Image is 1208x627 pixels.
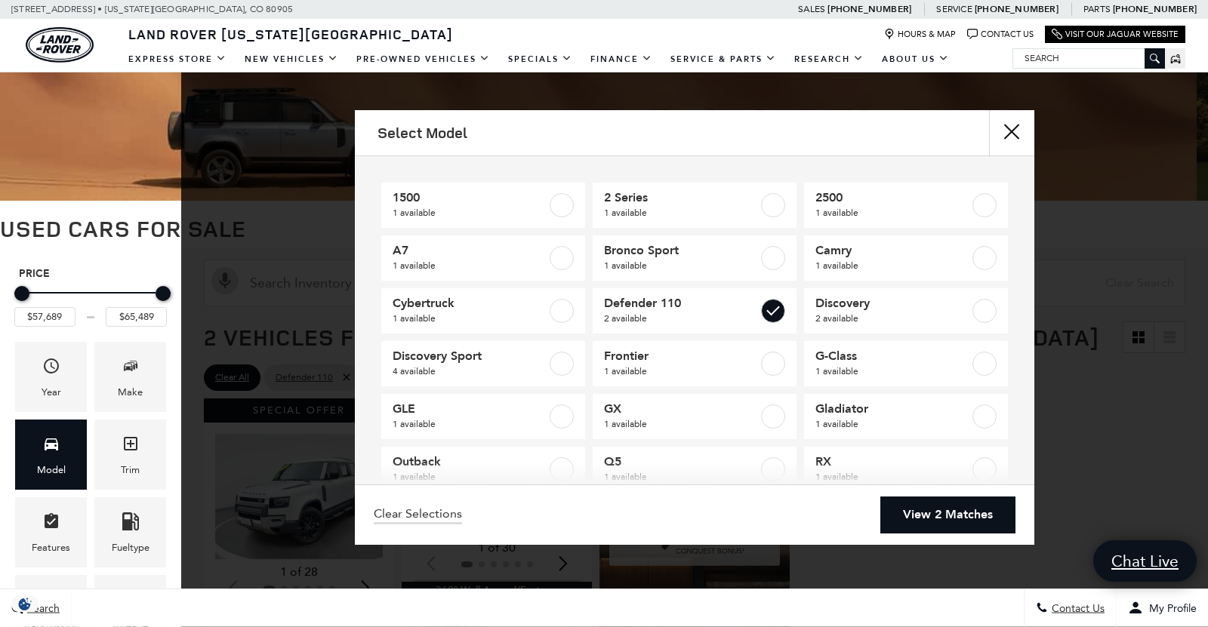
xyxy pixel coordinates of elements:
a: land-rover [26,27,94,63]
span: 1 available [604,205,758,220]
span: My Profile [1143,602,1197,615]
div: TrimTrim [94,420,166,490]
span: Fueltype [122,509,140,539]
img: Opt-Out Icon [8,596,42,612]
a: Clear Selections [374,506,462,524]
span: 1 available [815,416,969,432]
span: Parts [1083,4,1111,14]
span: Features [42,509,60,539]
a: View 2 Matches [880,496,1015,533]
a: Service & Parts [661,46,785,72]
span: Year [42,353,60,384]
a: 15001 available [381,183,585,228]
span: Trim [122,431,140,462]
a: Hours & Map [884,29,956,40]
a: Q51 available [593,447,797,492]
span: 1 available [815,469,969,484]
a: Specials [499,46,581,72]
span: Q5 [604,454,758,469]
img: Land Rover [26,27,94,63]
span: 1 available [815,364,969,379]
a: Camry1 available [804,235,1008,281]
span: 1 available [604,469,758,484]
a: A71 available [381,235,585,281]
span: Land Rover [US_STATE][GEOGRAPHIC_DATA] [128,25,453,43]
button: close [989,110,1034,155]
span: Service [936,4,972,14]
a: Frontier1 available [593,341,797,386]
span: 1 available [604,416,758,432]
h5: Price [19,267,162,281]
span: 1 available [393,311,547,326]
span: Chat Live [1104,551,1186,571]
span: 1 available [393,416,547,432]
a: Discovery Sport4 available [381,341,585,386]
span: 2 Series [604,190,758,205]
a: [PHONE_NUMBER] [1113,3,1197,15]
a: GX1 available [593,394,797,439]
span: Gladiator [815,401,969,416]
span: 1 available [393,469,547,484]
a: Contact Us [967,29,1034,40]
a: GLE1 available [381,394,585,439]
span: 1 available [815,258,969,273]
a: Visit Our Jaguar Website [1052,29,1179,40]
div: Maximum Price [156,286,171,301]
a: [STREET_ADDRESS] • [US_STATE][GEOGRAPHIC_DATA], CO 80905 [11,4,293,14]
div: ModelModel [15,420,87,490]
span: Frontier [604,349,758,364]
button: Open user profile menu [1117,589,1208,627]
nav: Main Navigation [119,46,958,72]
input: Minimum [14,307,75,327]
div: YearYear [15,342,87,412]
span: Cybertruck [393,296,547,311]
a: [PHONE_NUMBER] [975,3,1059,15]
span: Camry [815,243,969,258]
div: MakeMake [94,342,166,412]
span: Make [122,353,140,384]
h2: Select Model [377,124,467,141]
a: 25001 available [804,183,1008,228]
span: 1 available [604,258,758,273]
span: Contact Us [1048,602,1105,615]
span: GLE [393,401,547,416]
div: FeaturesFeatures [15,497,87,567]
a: Bronco Sport1 available [593,235,797,281]
span: 1 available [604,364,758,379]
span: Sales [798,4,825,14]
div: Year [42,384,61,401]
span: Outback [393,454,547,469]
div: Model [37,462,66,478]
a: 2 Series1 available [593,183,797,228]
a: Cybertruck1 available [381,288,585,333]
span: 1 available [393,258,547,273]
span: A7 [393,243,547,258]
a: Research [785,46,873,72]
span: 2500 [815,190,969,205]
a: Finance [581,46,661,72]
span: 2 available [815,311,969,326]
div: Trim [121,462,140,478]
a: Pre-Owned Vehicles [347,46,499,72]
a: Discovery2 available [804,288,1008,333]
span: G-Class [815,349,969,364]
a: RX1 available [804,447,1008,492]
span: 1 available [815,205,969,220]
section: Click to Open Cookie Consent Modal [8,596,42,612]
span: 4 available [393,364,547,379]
a: Outback1 available [381,447,585,492]
div: Minimum Price [14,286,29,301]
span: Mileage [122,586,140,617]
div: FueltypeFueltype [94,497,166,567]
div: Features [32,539,70,556]
a: G-Class1 available [804,341,1008,386]
span: 1500 [393,190,547,205]
a: EXPRESS STORE [119,46,236,72]
span: 2 available [604,311,758,326]
div: Price [14,281,167,327]
a: Land Rover [US_STATE][GEOGRAPHIC_DATA] [119,25,462,43]
span: RX [815,454,969,469]
a: Chat Live [1093,540,1197,582]
span: GX [604,401,758,416]
span: Defender 110 [604,296,758,311]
